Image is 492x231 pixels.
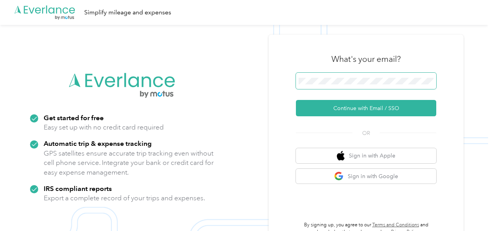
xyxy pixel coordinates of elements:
[337,151,345,161] img: apple logo
[296,148,436,163] button: apple logoSign in with Apple
[44,122,164,132] p: Easy set up with no credit card required
[44,139,152,147] strong: Automatic trip & expense tracking
[296,100,436,116] button: Continue with Email / SSO
[352,129,380,137] span: OR
[331,54,401,65] h3: What's your email?
[44,193,205,203] p: Export a complete record of your trips and expenses.
[44,114,104,122] strong: Get started for free
[296,169,436,184] button: google logoSign in with Google
[334,171,344,181] img: google logo
[44,184,112,192] strong: IRS compliant reports
[372,222,419,228] a: Terms and Conditions
[84,8,171,17] div: Simplify mileage and expenses
[44,149,214,177] p: GPS satellites ensure accurate trip tracking even without cell phone service. Integrate your bank...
